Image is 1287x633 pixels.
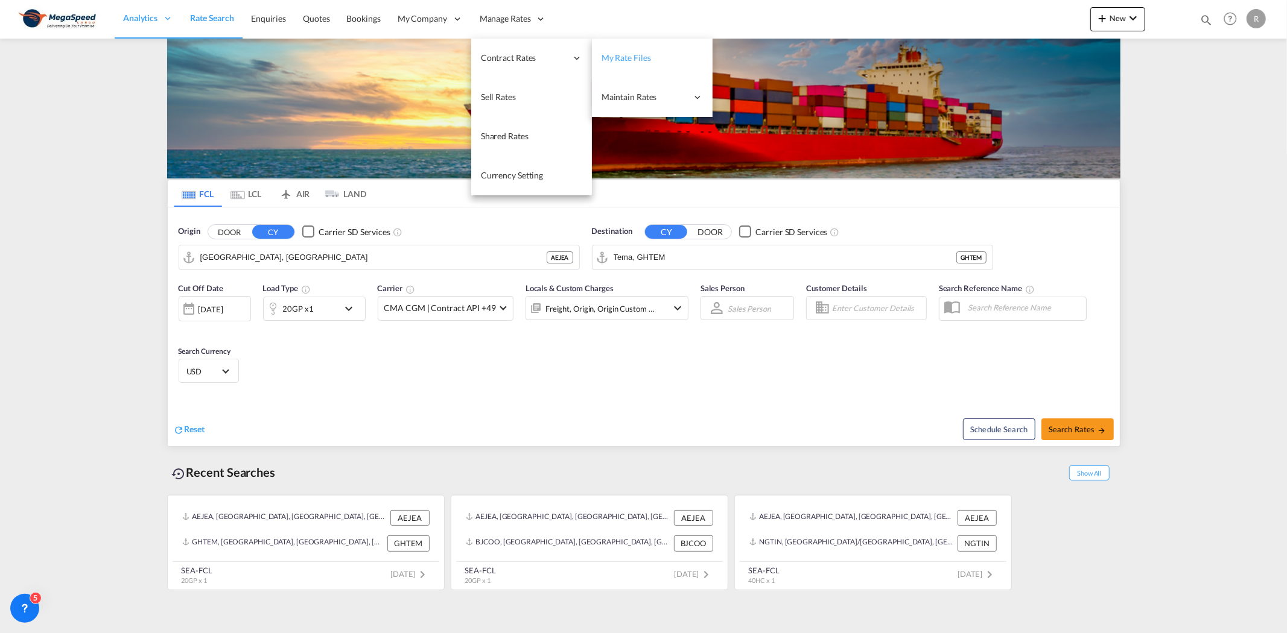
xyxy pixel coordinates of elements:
div: GHTEM [956,251,987,263]
recent-search-card: AEJEA, [GEOGRAPHIC_DATA], [GEOGRAPHIC_DATA], [GEOGRAPHIC_DATA], [GEOGRAPHIC_DATA] AEJEABJCOO, [GE... [451,495,728,590]
md-checkbox: Checkbox No Ink [302,225,390,238]
span: Customer Details [806,283,867,293]
span: Help [1220,8,1241,29]
button: Note: By default Schedule search will only considerorigin ports, destination ports and cut off da... [963,418,1035,440]
input: Enter Customer Details [832,299,923,317]
div: R [1247,9,1266,28]
button: Search Ratesicon-arrow-right [1041,418,1114,440]
md-icon: icon-chevron-down [342,301,362,316]
div: Maintain Rates [592,78,713,117]
img: LCL+%26+FCL+BACKGROUND.png [167,39,1120,178]
span: Search Currency [179,347,231,356]
span: Currency Setting [481,170,543,180]
button: CY [645,225,687,239]
md-select: Sales Person [726,300,772,317]
span: Enquiries [251,13,286,24]
md-icon: icon-plus 400-fg [1095,11,1110,25]
input: Search by Port [200,248,547,266]
md-datepicker: Select [179,320,188,336]
span: Shared Rates [481,131,529,141]
div: icon-magnify [1200,13,1213,31]
button: icon-plus 400-fgNewicon-chevron-down [1090,7,1145,31]
div: AEJEA, Jebel Ali, United Arab Emirates, Middle East, Middle East [466,510,671,526]
md-icon: icon-chevron-right [699,567,714,582]
span: 20GP x 1 [182,576,207,584]
md-icon: Unchecked: Search for CY (Container Yard) services for all selected carriers.Checked : Search for... [393,227,402,237]
div: Contract Rates [471,39,592,78]
md-tab-item: AIR [270,180,319,207]
md-icon: icon-arrow-right [1098,426,1106,435]
span: 40HC x 1 [749,576,775,584]
div: SEA-FCL [749,565,780,576]
md-icon: icon-chevron-right [983,567,997,582]
span: [DATE] [390,569,430,579]
div: Freight Origin Origin Custom Factory Stuffingicon-chevron-down [526,296,688,320]
span: Maintain Rates [602,91,687,103]
span: Load Type [263,283,311,293]
div: AEJEA [958,510,997,526]
md-icon: icon-refresh [174,424,185,435]
span: New [1095,13,1140,23]
md-pagination-wrapper: Use the left and right arrow keys to navigate between tabs [174,180,367,207]
div: SEA-FCL [182,565,212,576]
md-icon: icon-chevron-down [1126,11,1140,25]
a: Sell Rates [471,78,592,117]
div: NGTIN [958,535,997,551]
span: Destination [592,225,633,238]
span: Quotes [303,13,329,24]
div: GHTEM [387,535,430,551]
input: Search by Port [614,248,956,266]
md-select: Select Currency: $ USDUnited States Dollar [185,362,232,380]
div: icon-refreshReset [174,423,205,436]
md-icon: Your search will be saved by the below given name [1025,285,1035,294]
span: Carrier [378,283,415,293]
span: [DATE] [674,569,713,579]
span: Contract Rates [481,52,567,64]
recent-search-card: AEJEA, [GEOGRAPHIC_DATA], [GEOGRAPHIC_DATA], [GEOGRAPHIC_DATA], [GEOGRAPHIC_DATA] AEJEAGHTEM, [GE... [167,495,445,590]
md-icon: icon-backup-restore [172,467,186,481]
a: My Rate Files [592,39,713,78]
span: Rate Search [190,13,234,23]
span: Analytics [123,12,157,24]
div: 20GP x1icon-chevron-down [263,297,366,321]
div: AEJEA [547,251,573,263]
md-icon: icon-magnify [1200,13,1213,27]
div: GHTEM, Tema, Ghana, Western Africa, Africa [182,535,384,551]
md-checkbox: Checkbox No Ink [739,225,827,238]
md-icon: Unchecked: Search for CY (Container Yard) services for all selected carriers.Checked : Search for... [830,227,839,237]
div: 20GP x1 [283,300,314,317]
md-icon: icon-airplane [279,187,293,196]
md-input-container: Tema, GHTEM [593,245,993,269]
span: Search Reference Name [939,283,1035,293]
md-icon: icon-chevron-down [670,301,685,315]
div: [DATE] [199,304,223,315]
md-tab-item: FCL [174,180,222,207]
span: Show All [1069,465,1109,480]
span: 20GP x 1 [465,576,491,584]
md-tab-item: LAND [319,180,367,207]
div: Help [1220,8,1247,30]
div: AEJEA, Jebel Ali, United Arab Emirates, Middle East, Middle East [182,510,387,526]
span: [DATE] [958,569,997,579]
img: ad002ba0aea611eda5429768204679d3.JPG [18,5,100,33]
span: My Rate Files [602,52,651,63]
div: Origin DOOR CY Checkbox No InkUnchecked: Search for CY (Container Yard) services for all selected... [168,207,1120,446]
recent-search-card: AEJEA, [GEOGRAPHIC_DATA], [GEOGRAPHIC_DATA], [GEOGRAPHIC_DATA], [GEOGRAPHIC_DATA] AEJEANGTIN, [GE... [734,495,1012,590]
span: Bookings [347,13,381,24]
div: AEJEA [674,510,713,526]
md-icon: icon-information-outline [301,285,311,294]
span: Reset [185,424,205,434]
span: Sell Rates [481,92,516,102]
md-icon: icon-chevron-right [416,567,430,582]
span: Cut Off Date [179,283,224,293]
div: BJCOO, Cotonou, Benin, Western Africa, Africa [466,535,671,551]
span: CMA CGM | Contract API +49 [384,302,496,314]
div: Carrier SD Services [319,226,390,238]
div: AEJEA [390,510,430,526]
div: Freight Origin Origin Custom Factory Stuffing [545,300,655,317]
div: AEJEA, Jebel Ali, United Arab Emirates, Middle East, Middle East [749,510,955,526]
div: Carrier SD Services [755,226,827,238]
button: CY [252,225,294,239]
md-tab-item: LCL [222,180,270,207]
